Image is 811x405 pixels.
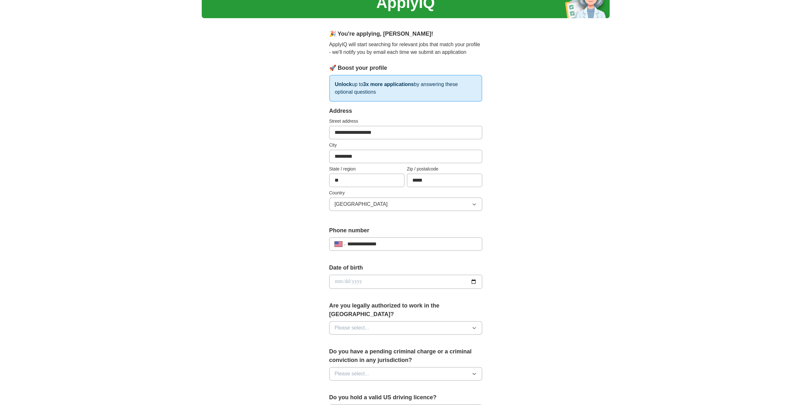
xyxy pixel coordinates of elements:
label: Do you hold a valid US driving licence? [329,393,482,402]
p: up to by answering these optional questions [329,75,482,102]
strong: Unlock [335,82,352,87]
label: Country [329,190,482,196]
div: Address [329,107,482,115]
span: Please select... [335,370,369,378]
span: Please select... [335,324,369,332]
label: Do you have a pending criminal charge or a criminal conviction in any jurisdiction? [329,347,482,365]
label: Are you legally authorized to work in the [GEOGRAPHIC_DATA]? [329,301,482,319]
p: ApplyIQ will start searching for relevant jobs that match your profile - we'll notify you by emai... [329,41,482,56]
label: State / region [329,166,404,172]
span: [GEOGRAPHIC_DATA] [335,200,388,208]
div: 🎉 You're applying , [PERSON_NAME] ! [329,30,482,38]
strong: 3x more applications [363,82,414,87]
div: 🚀 Boost your profile [329,64,482,72]
label: Zip / postalcode [407,166,482,172]
label: Date of birth [329,264,482,272]
label: Street address [329,118,482,125]
button: Please select... [329,321,482,335]
button: [GEOGRAPHIC_DATA] [329,198,482,211]
label: City [329,142,482,148]
button: Please select... [329,367,482,380]
label: Phone number [329,226,482,235]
